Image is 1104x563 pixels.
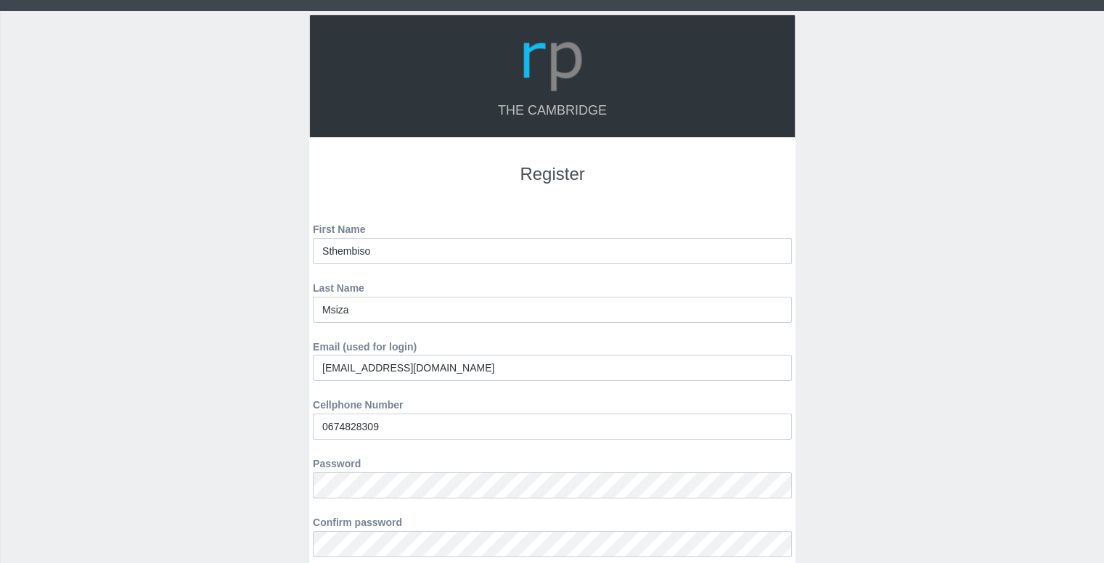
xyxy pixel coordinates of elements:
h3: Register [324,165,781,184]
h4: The Cambridge [324,104,780,118]
label: Last Name [313,275,364,297]
input: Enter your First Name [313,238,792,264]
label: Confirm password [313,509,402,531]
label: Email (used for login) [313,334,417,356]
input: Enter your Last Name [313,297,792,323]
input: Enter your Email [313,355,792,381]
input: Enter your Cellphone Number [313,414,792,440]
label: Password [313,451,361,472]
img: Logo [518,26,587,96]
label: First Name [313,216,365,238]
label: Cellphone Number [313,392,403,414]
